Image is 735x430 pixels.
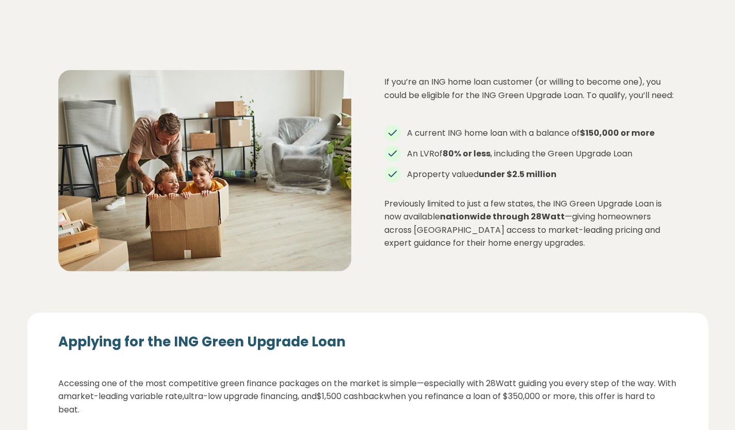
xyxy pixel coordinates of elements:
[317,390,384,402] span: $1,500 cashback
[63,390,183,402] span: market-leading variable rate
[384,197,677,249] p: Previously limited to just a few states, the ING Green Upgrade Loan is now available —giving home...
[58,376,677,416] p: Accessing one of the most competitive green finance packages on the market is simple—especially w...
[58,333,677,351] h4: Applying for the ING Green Upgrade Loan
[443,147,491,159] strong: 80% or less
[479,168,557,180] strong: under $2.5 million
[384,126,677,139] li: A current ING home loan with a balance of
[440,210,565,222] strong: nationwide through 28Watt
[407,168,413,180] span: A
[580,126,655,138] span: $150,000 or more
[491,147,632,159] span: , including the Green Upgrade Loan
[184,390,298,402] span: ultra-low upgrade financing
[407,147,434,159] span: An LVR
[384,75,677,101] p: If you’re an ING home loan customer (or willing to become one), you could be eligible for the ING...
[384,168,677,180] li: property valued
[384,147,677,160] li: of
